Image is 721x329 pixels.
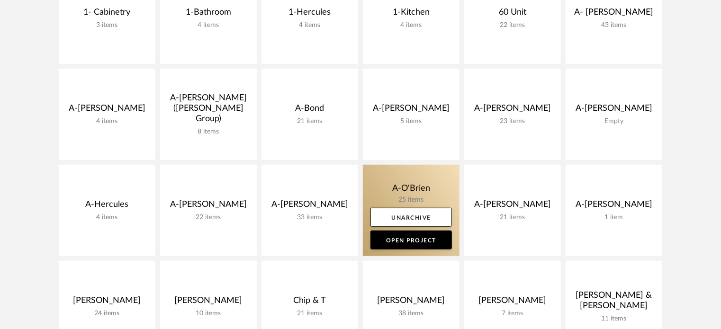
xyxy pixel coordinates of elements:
div: 33 items [269,213,351,222]
div: Chip & T [269,295,351,310]
div: 4 items [168,21,249,29]
div: 1-Bathroom [168,7,249,21]
div: 21 items [472,213,553,222]
div: A-[PERSON_NAME] [472,199,553,213]
div: 4 items [66,117,148,125]
div: [PERSON_NAME] [370,295,452,310]
div: Empty [573,117,655,125]
div: 24 items [66,310,148,318]
div: 43 items [573,21,655,29]
a: Unarchive [370,208,452,227]
div: 22 items [472,21,553,29]
div: A-[PERSON_NAME] [370,103,452,117]
div: 11 items [573,315,655,323]
div: 1-Kitchen [370,7,452,21]
div: A-Bond [269,103,351,117]
div: 21 items [269,117,351,125]
div: A-[PERSON_NAME] [66,103,148,117]
div: [PERSON_NAME] & [PERSON_NAME] [573,290,655,315]
div: A-Hercules [66,199,148,213]
div: 4 items [66,213,148,222]
div: A-[PERSON_NAME] [573,199,655,213]
a: Open Project [370,231,452,249]
div: A-[PERSON_NAME] [573,103,655,117]
div: A-[PERSON_NAME] [168,199,249,213]
div: 5 items [370,117,452,125]
div: A-[PERSON_NAME] [472,103,553,117]
div: 23 items [472,117,553,125]
div: 4 items [269,21,351,29]
div: A-[PERSON_NAME] ([PERSON_NAME] Group) [168,93,249,128]
div: 1- Cabinetry [66,7,148,21]
div: 60 Unit [472,7,553,21]
div: 8 items [168,128,249,136]
div: 22 items [168,213,249,222]
div: 10 items [168,310,249,318]
div: [PERSON_NAME] [472,295,553,310]
div: A-[PERSON_NAME] [269,199,351,213]
div: [PERSON_NAME] [66,295,148,310]
div: 4 items [370,21,452,29]
div: 3 items [66,21,148,29]
div: 1 item [573,213,655,222]
div: 1-Hercules [269,7,351,21]
div: A- [PERSON_NAME] [573,7,655,21]
div: 38 items [370,310,452,318]
div: 7 items [472,310,553,318]
div: [PERSON_NAME] [168,295,249,310]
div: 21 items [269,310,351,318]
